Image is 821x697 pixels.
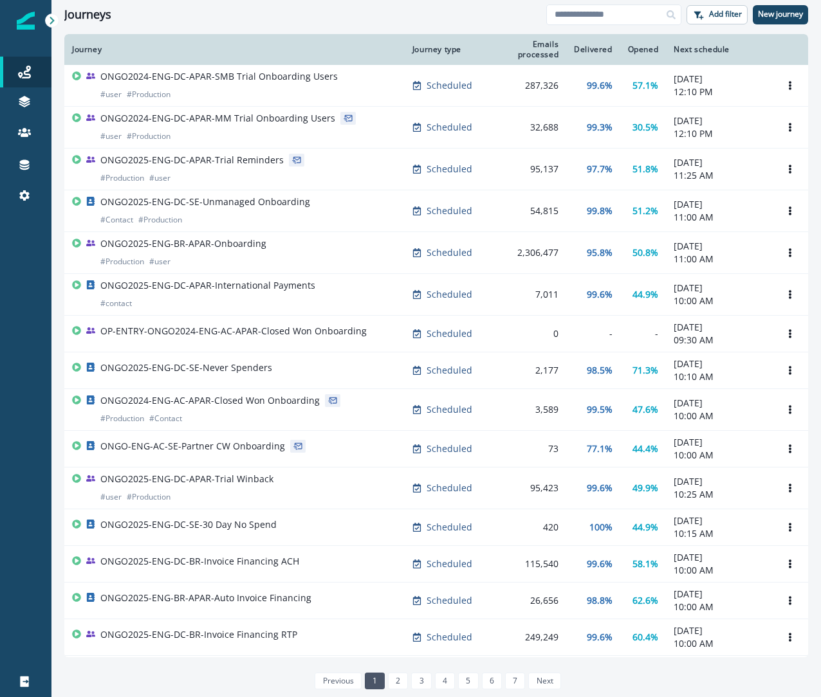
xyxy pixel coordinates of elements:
a: ONGO2025-ENG-DC-APAR-Trial Winback#user#ProductionScheduled95,42399.6%49.9%[DATE]10:25 AMOptions [64,467,808,509]
p: [DATE] [674,73,764,86]
div: 3,589 [494,403,559,416]
p: # Contact [100,213,133,226]
p: 58.1% [632,557,658,570]
p: [DATE] [674,114,764,127]
a: Next page [528,673,560,689]
p: 12:10 PM [674,127,764,140]
p: [DATE] [674,358,764,370]
p: [DATE] [674,282,764,294]
p: OP-ENTRY-ONGO2024-ENG-AC-APAR-Closed Won Onboarding [100,325,367,338]
p: Scheduled [427,163,472,176]
button: Options [780,591,800,610]
a: ONGO2025-ENG-DC-SE-Unmanaged Onboarding#Contact#ProductionScheduled54,81599.8%51.2%[DATE]11:00 AM... [64,190,808,232]
p: 99.6% [587,631,613,644]
p: 10:00 AM [674,449,764,462]
button: Options [780,400,800,419]
p: # user [149,172,171,185]
p: 60.4% [632,631,658,644]
button: Add filter [687,5,748,24]
p: ONGO2025-ENG-DC-APAR-International Payments [100,279,315,292]
p: Scheduled [427,631,472,644]
a: ONGO2024-ENG-AC-APAR-Closed Won Onboarding#Production#ContactScheduled3,58999.5%47.6%[DATE]10:00 ... [64,389,808,431]
button: Options [780,118,800,137]
div: 420 [494,521,559,534]
p: 62.6% [632,594,658,607]
a: ONGO2024-ENG-DC-APAR-MM Trial Onboarding Users#user#ProductionScheduled32,68899.3%30.5%[DATE]12:1... [64,107,808,149]
button: Options [780,324,800,343]
p: 51.2% [632,204,658,217]
button: Options [780,554,800,574]
p: Scheduled [427,403,472,416]
p: # user [100,130,122,143]
a: ONGO2025-ENG-BR-APAR-Onboarding#Production#userScheduled2,306,47795.8%50.8%[DATE]11:00 AMOptions [64,232,808,274]
div: Delivered [574,44,612,55]
p: Scheduled [427,121,472,134]
p: 10:00 AM [674,294,764,307]
button: Options [780,243,800,262]
button: Options [780,518,800,537]
div: 26,656 [494,594,559,607]
p: Scheduled [427,442,472,455]
p: 44.9% [632,288,658,301]
p: 10:15 AM [674,527,764,540]
p: 11:25 AM [674,169,764,182]
div: 7,011 [494,288,559,301]
p: ONGO2025-ENG-DC-APAR-Trial Reminders [100,154,284,167]
p: [DATE] [674,240,764,253]
div: 0 [494,327,559,340]
div: - [628,327,659,340]
p: [DATE] [674,156,764,169]
button: Options [780,285,800,304]
p: 99.6% [587,288,613,301]
p: # Production [138,213,182,226]
div: 115,540 [494,557,559,570]
button: Options [780,361,800,380]
div: 95,423 [494,482,559,494]
a: ONGO2025-ENG-BR-APAR-Auto Invoice FinancingScheduled26,65698.8%62.6%[DATE]10:00 AMOptions [64,583,808,619]
p: Scheduled [427,557,472,570]
p: 100% [589,521,613,534]
div: 95,137 [494,163,559,176]
p: Scheduled [427,79,472,92]
p: Add filter [709,10,742,19]
a: Page 1 is your current page [365,673,385,689]
p: 99.5% [587,403,613,416]
p: New journey [758,10,803,19]
div: Next schedule [674,44,764,55]
p: # Production [100,172,144,185]
a: Page 6 [482,673,502,689]
p: 49.9% [632,482,658,494]
p: # Production [127,491,171,503]
button: Options [780,76,800,95]
p: 44.4% [632,442,658,455]
a: ONGO2025-ENG-DC-BR-Invoice Financing ACHScheduled115,54099.6%58.1%[DATE]10:00 AMOptions [64,546,808,583]
p: 10:00 AM [674,410,764,422]
div: 54,815 [494,204,559,217]
p: 99.3% [587,121,613,134]
p: 98.5% [587,364,613,377]
p: ONGO2025-ENG-DC-APAR-Trial Winback [100,473,273,485]
p: 99.8% [587,204,613,217]
div: - [574,327,612,340]
div: Opened [628,44,659,55]
p: Scheduled [427,204,472,217]
div: Journey [72,44,397,55]
p: 11:00 AM [674,211,764,224]
p: ONGO-ENG-AC-SE-Partner CW Onboarding [100,440,285,453]
p: [DATE] [674,551,764,564]
p: ONGO2024-ENG-DC-APAR-MM Trial Onboarding Users [100,112,335,125]
p: 99.6% [587,482,613,494]
p: # Production [100,412,144,425]
a: Page 4 [435,673,455,689]
p: Scheduled [427,521,472,534]
p: 11:00 AM [674,253,764,266]
p: # user [100,491,122,503]
p: 71.3% [632,364,658,377]
p: [DATE] [674,436,764,449]
p: 44.9% [632,521,658,534]
p: 47.6% [632,403,658,416]
p: 77.1% [587,442,613,455]
p: [DATE] [674,475,764,488]
p: [DATE] [674,588,764,601]
p: # Production [100,255,144,268]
